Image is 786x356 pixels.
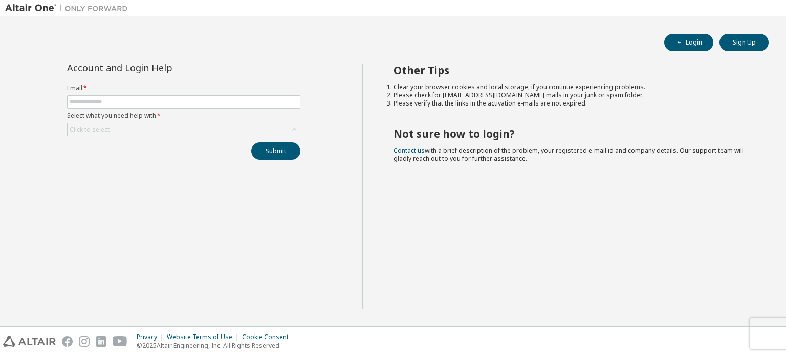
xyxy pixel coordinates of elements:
[62,336,73,347] img: facebook.svg
[394,146,744,163] span: with a brief description of the problem, your registered e-mail id and company details. Our suppo...
[167,333,242,341] div: Website Terms of Use
[3,336,56,347] img: altair_logo.svg
[394,83,751,91] li: Clear your browser cookies and local storage, if you continue experiencing problems.
[5,3,133,13] img: Altair One
[394,127,751,140] h2: Not sure how to login?
[67,64,254,72] div: Account and Login Help
[113,336,127,347] img: youtube.svg
[137,341,295,350] p: © 2025 Altair Engineering, Inc. All Rights Reserved.
[96,336,106,347] img: linkedin.svg
[394,146,425,155] a: Contact us
[68,123,300,136] div: Click to select
[79,336,90,347] img: instagram.svg
[719,34,769,51] button: Sign Up
[394,64,751,77] h2: Other Tips
[242,333,295,341] div: Cookie Consent
[70,125,110,134] div: Click to select
[67,112,300,120] label: Select what you need help with
[394,99,751,108] li: Please verify that the links in the activation e-mails are not expired.
[251,142,300,160] button: Submit
[664,34,713,51] button: Login
[394,91,751,99] li: Please check for [EMAIL_ADDRESS][DOMAIN_NAME] mails in your junk or spam folder.
[137,333,167,341] div: Privacy
[67,84,300,92] label: Email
